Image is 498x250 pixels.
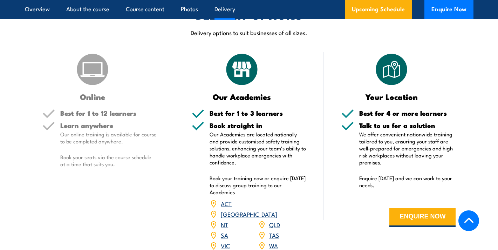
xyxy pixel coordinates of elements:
[221,199,232,208] a: ACT
[359,110,456,116] h5: Best for 4 or more learners
[269,241,278,250] a: WA
[60,122,157,129] h5: Learn anywhere
[196,10,302,20] h2: DELIVERY OPTIONS
[269,220,280,229] a: QLD
[221,231,228,239] a: SA
[192,93,292,101] h3: Our Academies
[25,28,473,36] p: Delivery options to suit businesses of all sizes.
[210,110,306,116] h5: Best for 1 to 3 learners
[341,93,442,101] h3: Your Location
[221,210,277,218] a: [GEOGRAPHIC_DATA]
[210,131,306,166] p: Our Academies are located nationally and provide customised safety training solutions, enhancing ...
[60,110,157,116] h5: Best for 1 to 12 learners
[221,220,228,229] a: NT
[210,122,306,129] h5: Book straight in
[359,131,456,166] p: We offer convenient nationwide training tailored to you, ensuring your staff are well-prepared fo...
[60,154,157,168] p: Book your seats via the course schedule at a time that suits you.
[359,175,456,189] p: Enquire [DATE] and we can work to your needs.
[210,175,306,196] p: Book your training now or enquire [DATE] to discuss group training to our Academies
[389,208,456,227] button: ENQUIRE NOW
[42,93,143,101] h3: Online
[221,241,230,250] a: VIC
[60,131,157,145] p: Our online training is available for course to be completed anywhere.
[359,122,456,129] h5: Talk to us for a solution
[269,231,279,239] a: TAS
